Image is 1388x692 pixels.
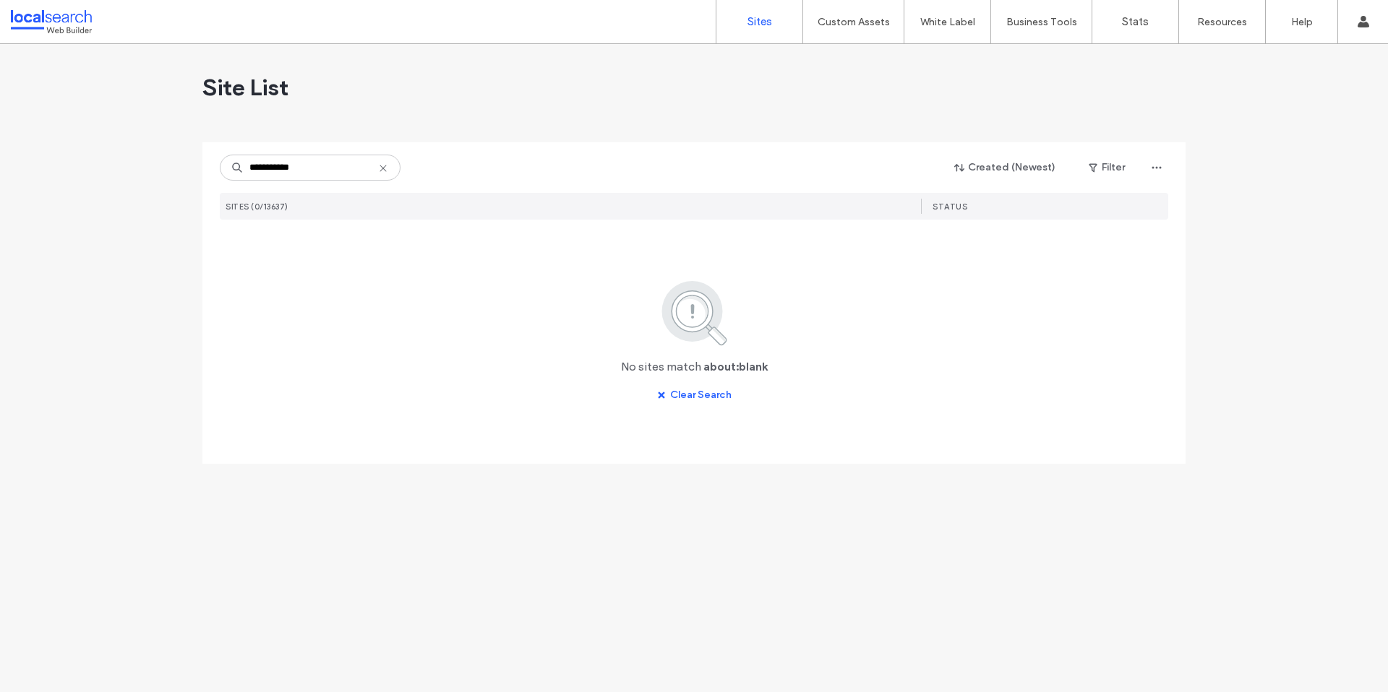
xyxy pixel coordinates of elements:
[747,15,772,28] label: Sites
[1291,16,1313,28] label: Help
[1122,15,1149,28] label: Stats
[703,359,767,375] span: about:blank
[942,156,1068,179] button: Created (Newest)
[1006,16,1077,28] label: Business Tools
[642,278,747,347] img: search.svg
[1197,16,1247,28] label: Resources
[818,16,890,28] label: Custom Assets
[621,359,701,375] span: No sites match
[920,16,975,28] label: White Label
[226,202,288,212] span: SITES (0/13637)
[933,202,967,212] span: STATUS
[1074,156,1139,179] button: Filter
[202,73,288,102] span: Site List
[644,384,745,407] button: Clear Search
